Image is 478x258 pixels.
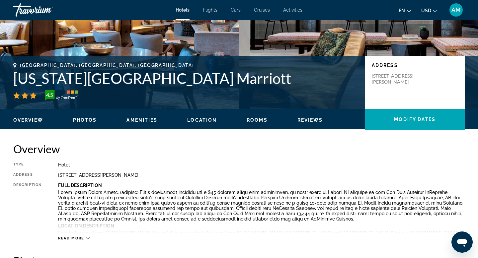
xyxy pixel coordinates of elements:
[297,117,323,123] button: Reviews
[254,7,270,13] a: Cruises
[247,117,268,123] span: Rooms
[394,117,436,122] span: Modify Dates
[58,162,465,167] div: Hotel
[45,90,78,101] img: TrustYou guest rating badge
[365,109,465,130] button: Modify Dates
[399,8,405,13] span: en
[231,7,241,13] a: Cars
[20,63,194,68] span: [GEOGRAPHIC_DATA], [GEOGRAPHIC_DATA], [GEOGRAPHIC_DATA]
[421,8,431,13] span: USD
[247,117,268,123] button: Rooms
[297,117,323,123] span: Reviews
[421,6,438,15] button: Change currency
[451,7,461,13] span: AM
[13,1,80,19] a: Travorium
[58,172,465,178] div: [STREET_ADDRESS][PERSON_NAME]
[58,183,102,188] b: Full Description
[187,117,217,123] button: Location
[13,117,43,123] span: Overview
[13,70,358,87] h1: [US_STATE][GEOGRAPHIC_DATA] Marriott
[13,172,41,178] div: Address
[13,142,465,156] h2: Overview
[73,117,97,123] button: Photos
[58,236,90,241] button: Read more
[399,6,411,15] button: Change language
[187,117,217,123] span: Location
[73,117,97,123] span: Photos
[13,162,41,167] div: Type
[372,63,458,68] p: Address
[176,7,190,13] a: Hotels
[451,231,473,253] iframe: Button to launch messaging window
[447,3,465,17] button: User Menu
[13,183,41,232] div: Description
[372,73,425,85] p: [STREET_ADDRESS][PERSON_NAME]
[58,236,84,240] span: Read more
[283,7,302,13] a: Activities
[203,7,217,13] a: Flights
[58,190,465,222] p: Lorem Ipsum Dolors Ametc. (adipisc) Elit s doeiusmodt incididu utl e $45 dolorem aliqu enim admin...
[126,117,157,123] span: Amenities
[126,117,157,123] button: Amenities
[13,117,43,123] button: Overview
[43,91,56,99] div: 4.5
